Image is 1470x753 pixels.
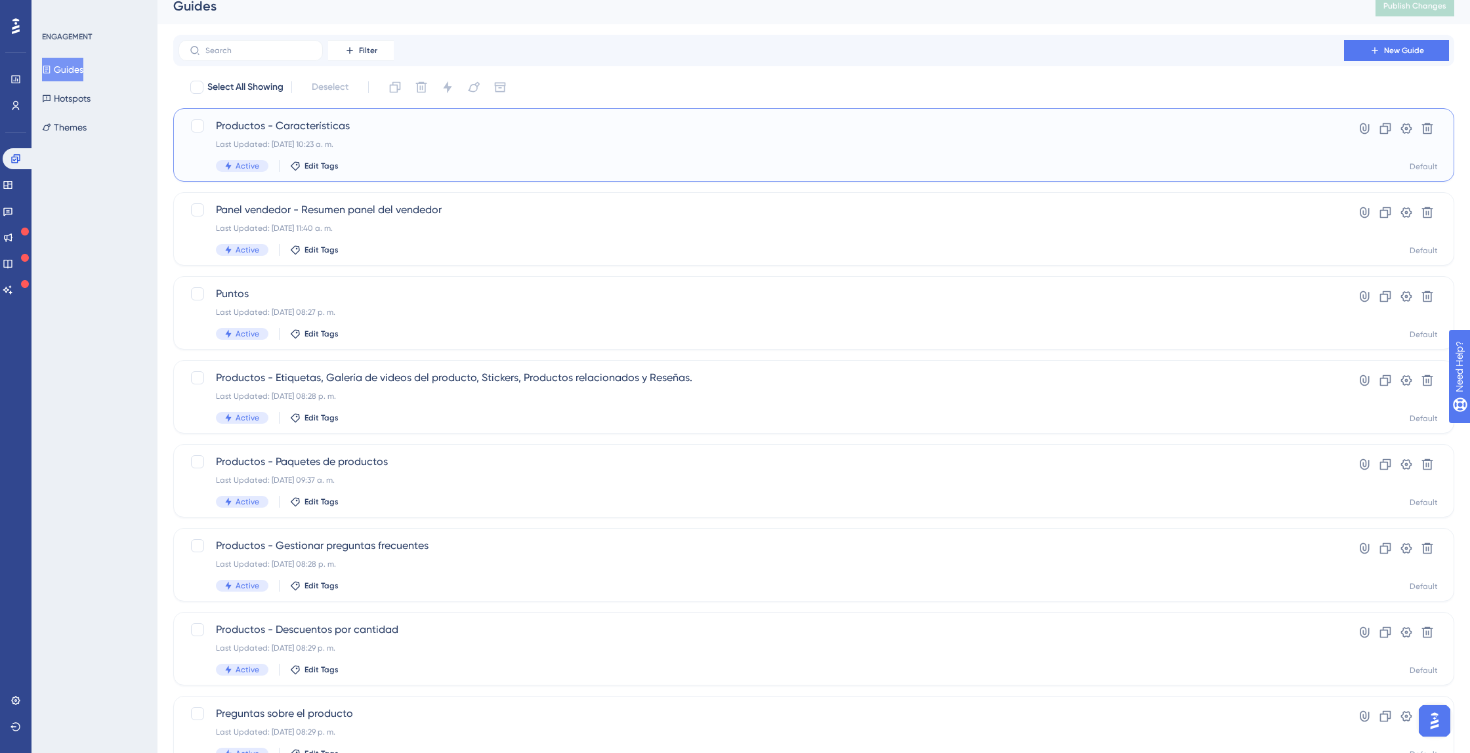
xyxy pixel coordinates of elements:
[216,370,1307,386] span: Productos - Etiquetas, Galería de videos del producto, Stickers, Productos relacionados y Reseñas.
[328,40,394,61] button: Filter
[42,87,91,110] button: Hotspots
[216,223,1307,234] div: Last Updated: [DATE] 11:40 a. m.
[216,391,1307,401] div: Last Updated: [DATE] 08:28 p. m.
[236,329,259,339] span: Active
[1383,1,1446,11] span: Publish Changes
[290,497,339,507] button: Edit Tags
[236,664,259,675] span: Active
[236,161,259,171] span: Active
[42,115,87,139] button: Themes
[1410,413,1438,424] div: Default
[1410,245,1438,256] div: Default
[216,643,1307,653] div: Last Updated: [DATE] 08:29 p. m.
[31,3,82,19] span: Need Help?
[205,46,312,55] input: Search
[216,559,1307,569] div: Last Updated: [DATE] 08:28 p. m.
[290,161,339,171] button: Edit Tags
[1344,40,1449,61] button: New Guide
[216,622,1307,638] span: Productos - Descuentos por cantidad
[1384,45,1424,56] span: New Guide
[236,245,259,255] span: Active
[236,413,259,423] span: Active
[216,706,1307,722] span: Preguntas sobre el producto
[1410,497,1438,508] div: Default
[207,79,283,95] span: Select All Showing
[304,413,339,423] span: Edit Tags
[290,664,339,675] button: Edit Tags
[304,664,339,675] span: Edit Tags
[216,727,1307,737] div: Last Updated: [DATE] 08:29 p. m.
[1410,329,1438,340] div: Default
[216,202,1307,218] span: Panel vendedor - Resumen panel del vendedor
[1410,581,1438,592] div: Default
[304,580,339,591] span: Edit Tags
[304,497,339,507] span: Edit Tags
[300,75,360,99] button: Deselect
[290,413,339,423] button: Edit Tags
[216,139,1307,150] div: Last Updated: [DATE] 10:23 a. m.
[216,307,1307,317] div: Last Updated: [DATE] 08:27 p. m.
[290,329,339,339] button: Edit Tags
[216,475,1307,485] div: Last Updated: [DATE] 09:37 a. m.
[42,31,92,42] div: ENGAGEMENT
[304,245,339,255] span: Edit Tags
[304,329,339,339] span: Edit Tags
[1410,665,1438,676] div: Default
[216,454,1307,470] span: Productos - Paquetes de productos
[312,79,348,95] span: Deselect
[42,58,83,81] button: Guides
[216,286,1307,302] span: Puntos
[216,538,1307,554] span: Productos - Gestionar preguntas frecuentes
[236,580,259,591] span: Active
[1410,161,1438,172] div: Default
[290,245,339,255] button: Edit Tags
[304,161,339,171] span: Edit Tags
[216,118,1307,134] span: Productos - Características
[359,45,377,56] span: Filter
[1415,701,1454,741] iframe: UserGuiding AI Assistant Launcher
[236,497,259,507] span: Active
[290,580,339,591] button: Edit Tags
